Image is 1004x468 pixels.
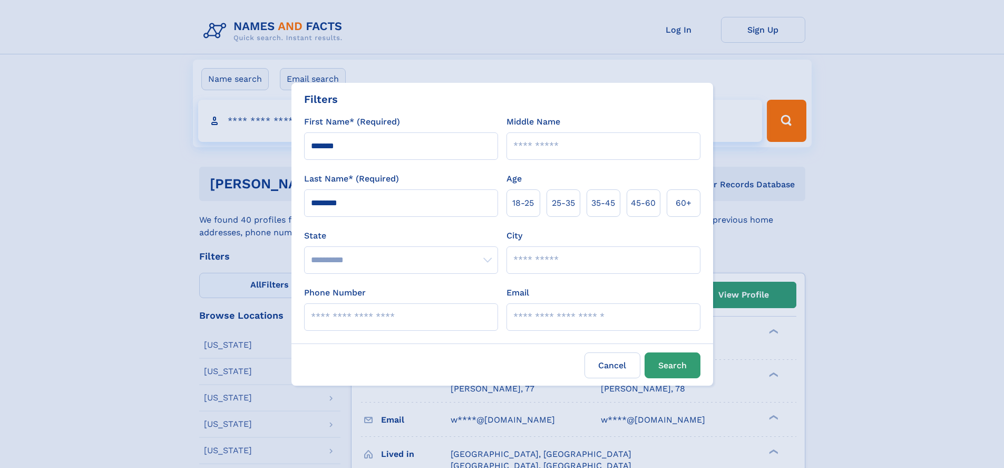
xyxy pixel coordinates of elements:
[676,197,691,209] span: 60+
[506,286,529,299] label: Email
[506,230,522,242] label: City
[512,197,534,209] span: 18‑25
[304,116,400,128] label: First Name* (Required)
[304,173,399,185] label: Last Name* (Required)
[506,173,522,185] label: Age
[645,352,700,378] button: Search
[591,197,615,209] span: 35‑45
[506,116,560,128] label: Middle Name
[631,197,656,209] span: 45‑60
[304,230,498,242] label: State
[304,286,366,299] label: Phone Number
[552,197,575,209] span: 25‑35
[584,352,640,378] label: Cancel
[304,91,338,107] div: Filters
